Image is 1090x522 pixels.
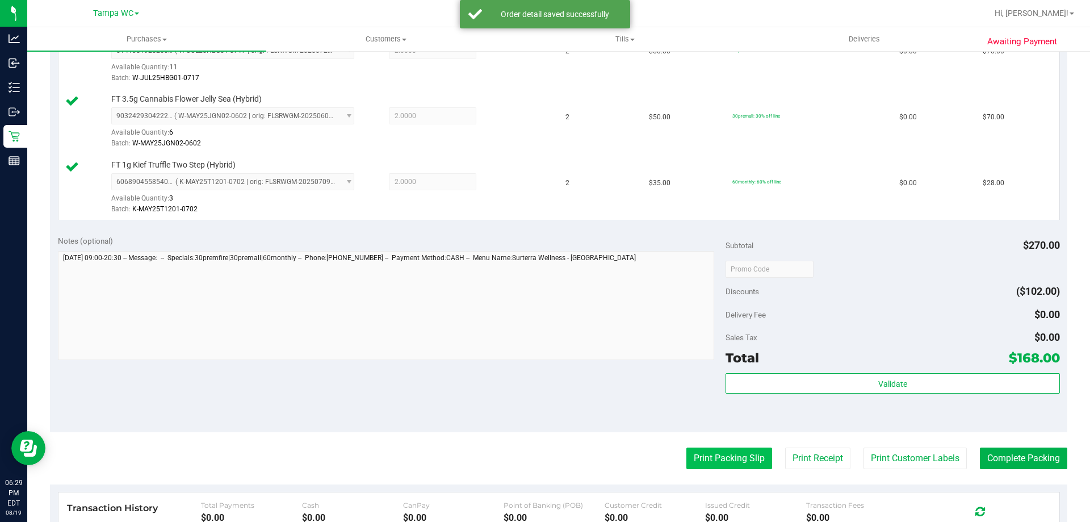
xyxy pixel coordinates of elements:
span: Deliveries [833,34,895,44]
input: Promo Code [726,261,814,278]
div: Customer Credit [605,501,706,510]
span: 30premall: 30% off line [732,113,780,119]
div: CanPay [403,501,504,510]
a: Tills [505,27,744,51]
span: $168.00 [1009,350,1060,366]
span: Delivery Fee [726,310,766,319]
span: Sales Tax [726,333,757,342]
p: 06:29 PM EDT [5,478,22,508]
span: Batch: [111,139,131,147]
inline-svg: Reports [9,155,20,166]
div: Cash [302,501,403,510]
span: W-MAY25JGN02-0602 [132,139,201,147]
span: Notes (optional) [58,236,113,245]
span: Tills [506,34,744,44]
a: Deliveries [745,27,984,51]
span: $0.00 [899,178,917,189]
span: FT 1g Kief Truffle Two Step (Hybrid) [111,160,236,170]
span: 60monthly: 60% off line [732,179,781,185]
span: $270.00 [1023,239,1060,251]
button: Print Receipt [785,448,850,469]
span: $0.00 [899,112,917,123]
span: Subtotal [726,241,753,250]
inline-svg: Inventory [9,82,20,93]
span: 6 [169,128,173,136]
span: Hi, [PERSON_NAME]! [995,9,1068,18]
inline-svg: Inbound [9,57,20,69]
span: K-MAY25T1201-0702 [132,205,198,213]
inline-svg: Retail [9,131,20,142]
span: 2 [565,112,569,123]
div: Available Quantity: [111,124,367,147]
span: W-JUL25HBG01-0717 [132,74,199,82]
span: Total [726,350,759,366]
a: Customers [266,27,505,51]
button: Complete Packing [980,448,1067,469]
span: Discounts [726,281,759,302]
button: Print Customer Labels [863,448,967,469]
span: Validate [878,379,907,389]
button: Validate [726,373,1059,394]
div: Order detail saved successfully [488,9,622,20]
p: 08/19 [5,508,22,517]
div: Issued Credit [705,501,806,510]
span: Purchases [27,34,266,44]
span: $35.00 [649,178,670,189]
span: $50.00 [649,112,670,123]
span: $28.00 [983,178,1004,189]
div: Transaction Fees [806,501,907,510]
inline-svg: Analytics [9,33,20,44]
iframe: Resource center [11,431,45,465]
div: Available Quantity: [111,190,367,212]
div: Available Quantity: [111,59,367,81]
span: 2 [565,178,569,189]
span: $0.00 [1034,308,1060,320]
button: Print Packing Slip [686,448,772,469]
span: Tampa WC [93,9,133,18]
div: Total Payments [201,501,302,510]
span: Batch: [111,205,131,213]
span: 11 [169,63,177,71]
span: $0.00 [1034,331,1060,343]
span: FT 3.5g Cannabis Flower Jelly Sea (Hybrid) [111,94,262,105]
span: 3 [169,194,173,202]
span: Customers [267,34,505,44]
span: Batch: [111,74,131,82]
span: $70.00 [983,112,1004,123]
span: Awaiting Payment [987,35,1057,48]
a: Purchases [27,27,266,51]
inline-svg: Outbound [9,106,20,118]
span: ($102.00) [1016,285,1060,297]
div: Point of Banking (POB) [504,501,605,510]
